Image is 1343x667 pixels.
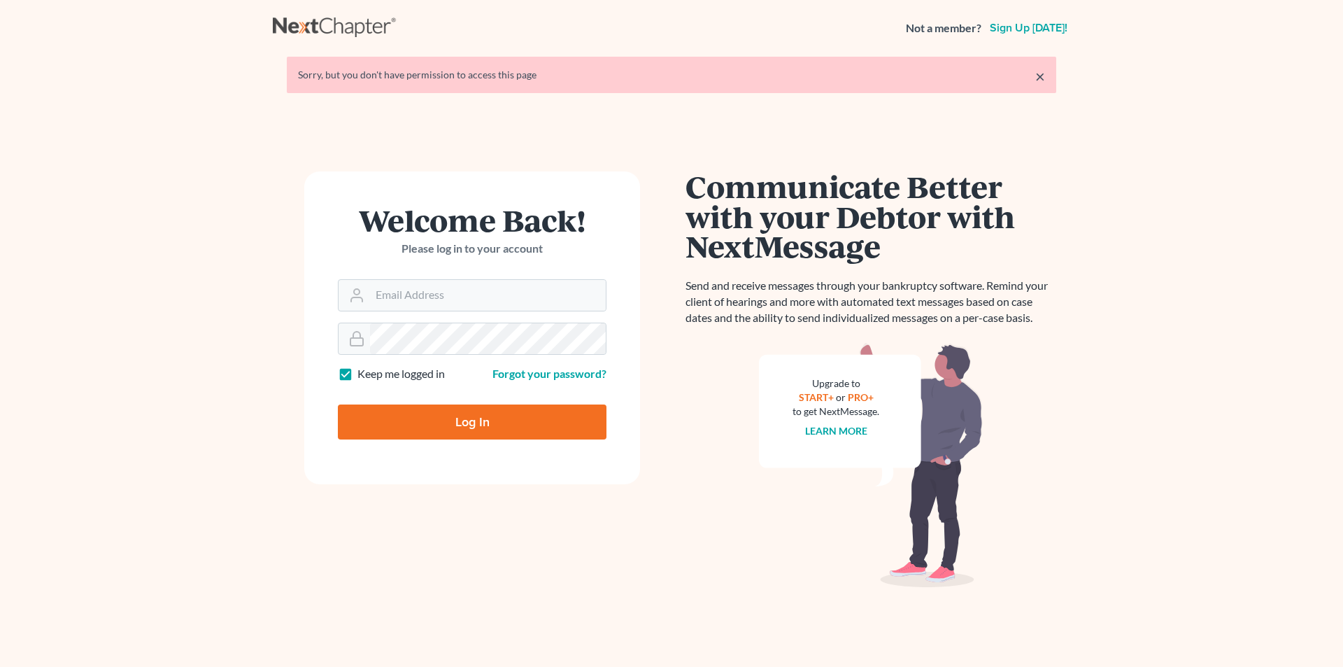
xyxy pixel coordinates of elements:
a: START+ [799,391,834,403]
h1: Welcome Back! [338,205,606,235]
a: Sign up [DATE]! [987,22,1070,34]
a: Learn more [805,425,867,437]
span: or [836,391,846,403]
p: Send and receive messages through your bankruptcy software. Remind your client of hearings and mo... [685,278,1056,326]
input: Email Address [370,280,606,311]
div: Sorry, but you don't have permission to access this page [298,68,1045,82]
h1: Communicate Better with your Debtor with NextMessage [685,171,1056,261]
a: Forgot your password? [492,367,606,380]
strong: Not a member? [906,20,981,36]
img: nextmessage_bg-59042aed3d76b12b5cd301f8e5b87938c9018125f34e5fa2b7a6b67550977c72.svg [759,343,983,588]
div: to get NextMessage. [793,405,879,419]
a: × [1035,68,1045,85]
a: PRO+ [848,391,874,403]
input: Log In [338,405,606,440]
div: Upgrade to [793,377,879,391]
p: Please log in to your account [338,241,606,257]
label: Keep me logged in [357,366,445,382]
